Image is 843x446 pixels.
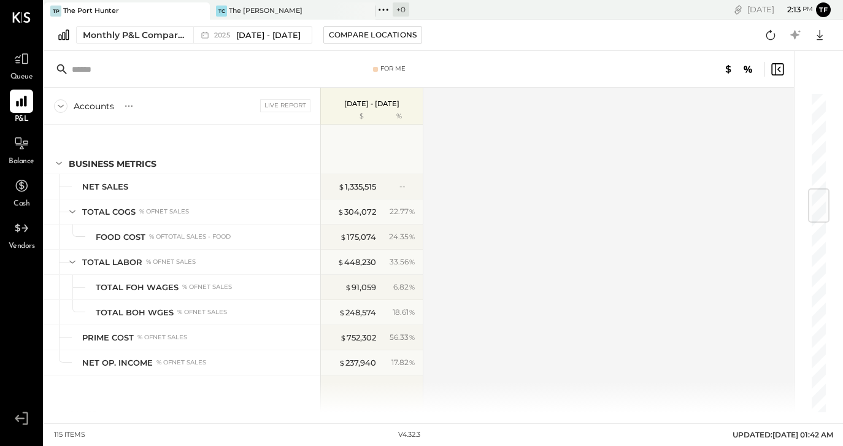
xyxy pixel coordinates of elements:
[10,72,33,83] span: Queue
[409,256,415,266] span: %
[409,357,415,367] span: %
[74,100,114,112] div: Accounts
[329,29,417,40] div: Compare Locations
[390,256,415,267] div: 33.56
[82,181,128,193] div: NET SALES
[390,206,415,217] div: 22.77
[340,333,347,342] span: $
[96,231,145,243] div: FOOD COST
[379,112,419,121] div: %
[260,99,310,112] div: Live Report
[340,231,376,243] div: 175,074
[54,430,85,440] div: 115 items
[139,207,189,216] div: % of NET SALES
[337,257,344,267] span: $
[214,32,233,39] span: 2025
[345,282,352,292] span: $
[1,174,42,210] a: Cash
[339,307,376,318] div: 248,574
[409,282,415,291] span: %
[339,307,345,317] span: $
[15,114,29,125] span: P&L
[1,47,42,83] a: Queue
[776,4,801,15] span: 2 : 13
[149,233,231,241] div: % of Total Sales - Food
[182,283,232,291] div: % of NET SALES
[82,332,134,344] div: PRIME COST
[732,3,744,16] div: copy link
[13,199,29,210] span: Cash
[50,6,61,17] div: TP
[327,112,376,121] div: $
[137,333,187,342] div: % of NET SALES
[345,282,376,293] div: 91,059
[338,182,345,191] span: $
[63,6,119,16] div: The Port Hunter
[747,4,813,15] div: [DATE]
[409,332,415,342] span: %
[76,26,312,44] button: Monthly P&L Comparison 2025[DATE] - [DATE]
[399,181,415,191] div: --
[816,2,831,17] button: tf
[380,64,406,73] div: For Me
[96,282,179,293] div: TOTAL FOH WAGES
[82,357,153,369] div: NET OP. INCOME
[389,231,415,242] div: 24.35
[146,258,196,266] div: % of NET SALES
[83,29,186,41] div: Monthly P&L Comparison
[177,308,227,317] div: % of NET SALES
[1,90,42,125] a: P&L
[216,6,227,17] div: TC
[390,332,415,343] div: 56.33
[393,307,415,318] div: 18.61
[337,207,344,217] span: $
[1,217,42,252] a: Vendors
[236,29,301,41] span: [DATE] - [DATE]
[82,256,142,268] div: TOTAL LABOR
[393,2,409,17] div: + 0
[398,430,420,440] div: v 4.32.3
[393,282,415,293] div: 6.82
[69,409,97,421] div: SALES
[69,158,156,170] div: BUSINESS METRICS
[338,181,376,193] div: 1,335,515
[337,256,376,268] div: 448,230
[337,206,376,218] div: 304,072
[339,358,345,367] span: $
[229,6,302,16] div: The [PERSON_NAME]
[409,206,415,216] span: %
[344,99,399,108] p: [DATE] - [DATE]
[803,5,813,13] span: pm
[96,307,174,318] div: TOTAL BOH WGES
[156,358,206,367] div: % of NET SALES
[9,156,34,167] span: Balance
[409,307,415,317] span: %
[323,26,422,44] button: Compare Locations
[82,206,136,218] div: TOTAL COGS
[340,232,347,242] span: $
[733,430,833,439] span: UPDATED: [DATE] 01:42 AM
[340,332,376,344] div: 752,302
[9,241,35,252] span: Vendors
[409,231,415,241] span: %
[339,357,376,369] div: 237,940
[391,357,415,368] div: 17.82
[1,132,42,167] a: Balance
